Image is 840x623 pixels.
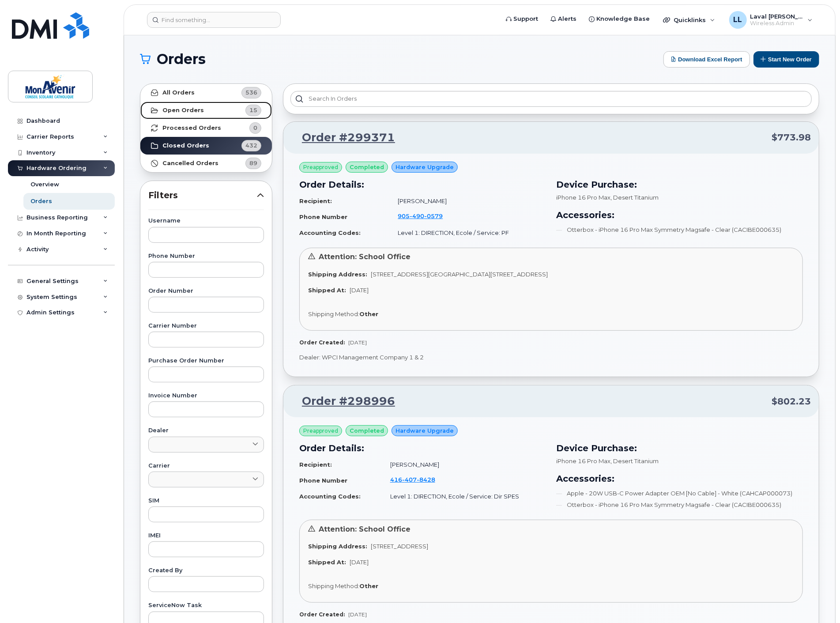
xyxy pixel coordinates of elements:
span: 89 [249,159,257,167]
td: Level 1: DIRECTION, Ecole / Service: Dir SPES [382,489,546,504]
li: Otterbox - iPhone 16 Pro Max Symmetry Magsafe - Clear (CACIBE000635) [557,501,803,509]
label: ServiceNow Task [148,603,264,608]
h3: Accessories: [557,472,803,485]
span: [STREET_ADDRESS] [371,543,428,550]
span: Shipping Method: [308,582,359,589]
span: Attention: School Office [319,253,411,261]
h3: Accessories: [557,208,803,222]
strong: Accounting Codes: [299,229,361,236]
label: Carrier [148,463,264,469]
span: Hardware Upgrade [396,427,454,435]
td: [PERSON_NAME] [382,457,546,472]
button: Start New Order [753,51,819,68]
strong: Shipping Address: [308,543,367,550]
h3: Device Purchase: [557,442,803,455]
a: 9054900579 [398,212,453,219]
strong: Other [359,310,378,317]
h3: Device Purchase: [557,178,803,191]
h3: Order Details: [299,442,546,455]
span: [DATE] [350,287,369,294]
span: Orders [157,53,206,66]
input: Search in orders [290,91,812,107]
span: 8428 [417,476,435,483]
span: Shipping Method: [308,310,359,317]
span: iPhone 16 Pro Max [557,194,611,201]
a: Closed Orders432 [140,137,272,155]
span: [DATE] [348,339,367,346]
label: Invoice Number [148,393,264,399]
a: Cancelled Orders89 [140,155,272,172]
strong: Closed Orders [162,142,209,149]
label: Order Number [148,288,264,294]
a: Order #298996 [291,393,395,409]
span: Attention: School Office [319,525,411,533]
label: Username [148,218,264,224]
label: IMEI [148,533,264,539]
span: iPhone 16 Pro Max [557,457,611,464]
label: Dealer [148,428,264,434]
strong: All Orders [162,89,195,96]
a: 4164078428 [390,476,446,483]
span: , Desert Titanium [611,194,659,201]
label: Phone Number [148,253,264,259]
span: Preapproved [303,427,338,435]
span: 0579 [424,212,443,219]
p: Dealer: WPCI Management Company 1 & 2 [299,353,803,362]
strong: Order Created: [299,611,345,618]
label: Carrier Number [148,323,264,329]
a: Open Orders15 [140,102,272,119]
strong: Other [359,582,378,589]
button: Download Excel Report [663,51,750,68]
td: Level 1: DIRECTION, Ecole / Service: PF [390,225,546,241]
strong: Recipient: [299,197,332,204]
span: 407 [402,476,417,483]
strong: Cancelled Orders [162,160,218,167]
span: 15 [249,106,257,114]
strong: Phone Number [299,477,347,484]
span: 536 [245,88,257,97]
span: [STREET_ADDRESS][GEOGRAPHIC_DATA][STREET_ADDRESS] [371,271,548,278]
span: 0 [253,124,257,132]
strong: Accounting Codes: [299,493,361,500]
strong: Order Created: [299,339,345,346]
li: Otterbox - iPhone 16 Pro Max Symmetry Magsafe - Clear (CACIBE000635) [557,226,803,234]
strong: Shipped At: [308,287,346,294]
span: 432 [245,141,257,150]
span: , Desert Titanium [611,457,659,464]
span: $802.23 [772,395,811,408]
span: completed [350,163,384,171]
span: $773.98 [772,131,811,144]
strong: Processed Orders [162,125,221,132]
a: All Orders536 [140,84,272,102]
label: SIM [148,498,264,504]
strong: Phone Number [299,213,347,220]
a: Order #299371 [291,130,395,146]
strong: Shipped At: [308,559,346,566]
span: Preapproved [303,163,338,171]
span: 490 [410,212,424,219]
span: Hardware Upgrade [396,163,454,171]
strong: Shipping Address: [308,271,367,278]
label: Purchase Order Number [148,358,264,364]
a: Processed Orders0 [140,119,272,137]
strong: Open Orders [162,107,204,114]
strong: Recipient: [299,461,332,468]
td: [PERSON_NAME] [390,193,546,209]
span: 416 [390,476,435,483]
h3: Order Details: [299,178,546,191]
span: completed [350,427,384,435]
label: Created By [148,568,264,574]
span: [DATE] [350,559,369,566]
span: [DATE] [348,611,367,618]
li: Apple - 20W USB-C Power Adapter OEM [No Cable] - White (CAHCAP000073) [557,489,803,498]
span: 905 [398,212,443,219]
span: Filters [148,189,257,202]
